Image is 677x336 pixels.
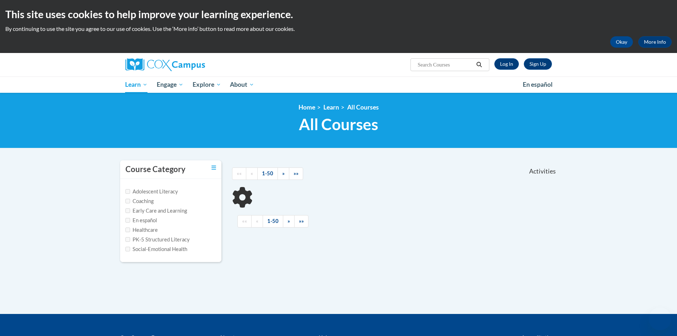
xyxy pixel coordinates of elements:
input: Search Courses [417,60,474,69]
input: Checkbox for Options [125,228,130,232]
a: More Info [638,36,672,48]
a: Toggle collapse [211,164,216,172]
a: Engage [152,76,188,93]
button: Okay [610,36,633,48]
button: Search [474,60,484,69]
a: Home [299,103,315,111]
a: Learn [323,103,339,111]
a: Begining [237,215,252,228]
a: Cox Campus [125,58,260,71]
a: Explore [188,76,226,93]
a: 1-50 [263,215,283,228]
span: »» [299,218,304,224]
label: Coaching [125,197,154,205]
input: Checkbox for Options [125,189,130,194]
p: By continuing to use the site you agree to our use of cookies. Use the ‘More info’ button to read... [5,25,672,33]
input: Checkbox for Options [125,237,130,242]
span: « [256,218,258,224]
input: Checkbox for Options [125,247,130,251]
span: All Courses [299,115,378,134]
a: About [225,76,259,93]
span: Explore [193,80,221,89]
label: PK-5 Structured Literacy [125,236,190,244]
span: «« [242,218,247,224]
span: En español [523,81,553,88]
span: About [230,80,254,89]
h2: This site uses cookies to help improve your learning experience. [5,7,672,21]
span: Activities [529,167,556,175]
span: » [288,218,290,224]
label: Social-Emotional Health [125,245,187,253]
input: Checkbox for Options [125,208,130,213]
img: Cox Campus [125,58,205,71]
input: Checkbox for Options [125,199,130,203]
div: Main menu [115,76,563,93]
a: All Courses [347,103,379,111]
a: Next [283,215,295,228]
a: Learn [121,76,152,93]
a: Previous [251,215,263,228]
iframe: Button to launch messaging window [649,308,671,330]
a: En español [518,77,557,92]
h3: Course Category [125,164,186,175]
label: En español [125,217,157,224]
span: «« [237,170,242,176]
span: Learn [125,80,147,89]
input: Checkbox for Options [125,218,130,223]
a: 1-50 [257,167,278,180]
a: Previous [246,167,258,180]
label: Early Care and Learning [125,207,187,215]
label: Healthcare [125,226,158,234]
span: « [251,170,253,176]
span: Engage [157,80,183,89]
a: Next [278,167,289,180]
a: End [294,215,308,228]
a: Begining [232,167,246,180]
span: » [282,170,285,176]
span: »» [294,170,299,176]
a: Log In [494,58,519,70]
label: Adolescent Literacy [125,188,178,196]
a: End [289,167,303,180]
a: Register [524,58,552,70]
